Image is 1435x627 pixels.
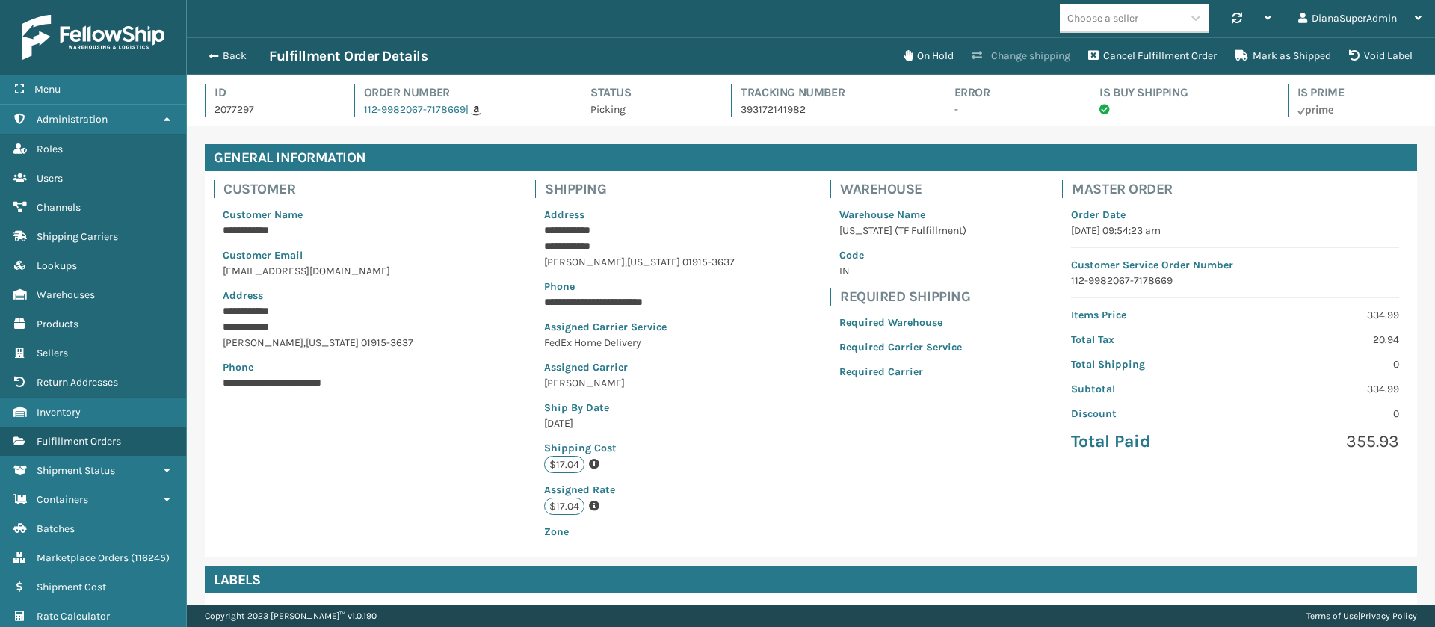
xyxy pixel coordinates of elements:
[963,41,1079,71] button: Change shipping
[1244,332,1399,348] p: 20.94
[544,498,584,515] p: $17.04
[223,359,439,375] p: Phone
[839,207,966,223] p: Warehouse Name
[214,604,308,617] span: Tracking Numbers :
[627,256,680,268] span: [US_STATE]
[544,416,735,431] p: [DATE]
[1244,430,1399,453] p: 355.93
[544,456,584,473] p: $17.04
[1071,356,1226,372] p: Total Shipping
[972,50,982,61] i: Change shipping
[200,49,269,63] button: Back
[466,103,481,116] a: |
[1306,611,1358,621] a: Terms of Use
[215,102,327,117] p: 2077297
[22,15,164,60] img: logo
[1088,50,1099,61] i: Cancel Fulfillment Order
[1244,307,1399,323] p: 334.99
[1071,307,1226,323] p: Items Price
[37,113,108,126] span: Administration
[1297,84,1417,102] h4: Is Prime
[1340,41,1422,71] button: Void Label
[1244,406,1399,421] p: 0
[839,247,966,263] p: Code
[839,263,966,279] p: IN
[364,84,555,102] h4: Order Number
[1306,605,1417,627] div: |
[590,102,704,117] p: Picking
[37,201,81,214] span: Channels
[1072,180,1408,198] h4: Master Order
[223,180,448,198] h4: Customer
[37,522,75,535] span: Batches
[544,375,735,391] p: [PERSON_NAME]
[361,336,413,349] span: 01915-3637
[205,566,1417,593] h4: Labels
[1235,50,1248,61] i: Mark as Shipped
[205,605,377,627] p: Copyright 2023 [PERSON_NAME]™ v 1.0.190
[466,103,469,116] span: |
[223,247,439,263] p: Customer Email
[223,207,439,223] p: Customer Name
[37,581,106,593] span: Shipment Cost
[1244,356,1399,372] p: 0
[544,359,735,375] p: Assigned Carrier
[904,50,913,61] i: On Hold
[1360,611,1417,621] a: Privacy Policy
[590,84,704,102] h4: Status
[205,144,1417,171] h4: General Information
[37,376,118,389] span: Return Addresses
[1071,273,1399,288] p: 112-9982067-7178669
[1071,406,1226,421] p: Discount
[306,336,359,349] span: [US_STATE]
[364,103,466,116] a: 112-9982067-7178669
[1244,381,1399,397] p: 334.99
[1099,84,1261,102] h4: Is Buy Shipping
[1067,10,1138,26] div: Choose a seller
[37,610,110,623] span: Rate Calculator
[544,335,735,350] p: FedEx Home Delivery
[839,364,966,380] p: Required Carrier
[625,256,627,268] span: ,
[544,400,735,416] p: Ship By Date
[37,347,68,359] span: Sellers
[544,256,625,268] span: [PERSON_NAME]
[37,493,88,506] span: Containers
[37,172,63,185] span: Users
[1079,41,1226,71] button: Cancel Fulfillment Order
[37,318,78,330] span: Products
[37,143,63,155] span: Roles
[223,289,263,302] span: Address
[954,84,1064,102] h4: Error
[303,336,306,349] span: ,
[544,524,735,540] p: Zone
[895,41,963,71] button: On Hold
[1349,50,1360,61] i: VOIDLABEL
[37,406,81,418] span: Inventory
[1226,41,1340,71] button: Mark as Shipped
[215,84,327,102] h4: Id
[37,259,77,272] span: Lookups
[37,288,95,301] span: Warehouses
[1071,207,1399,223] p: Order Date
[37,464,115,477] span: Shipment Status
[544,482,735,498] p: Assigned Rate
[131,552,170,564] span: ( 116245 )
[839,315,966,330] p: Required Warehouse
[954,102,1064,117] p: -
[223,263,439,279] p: [EMAIL_ADDRESS][DOMAIN_NAME]
[839,339,966,355] p: Required Carrier Service
[544,279,735,294] p: Phone
[34,83,61,96] span: Menu
[741,102,918,117] p: 393172141982
[840,288,975,306] h4: Required Shipping
[37,435,121,448] span: Fulfillment Orders
[1071,223,1399,238] p: [DATE] 09:54:23 am
[269,47,428,65] h3: Fulfillment Order Details
[544,440,735,456] p: Shipping Cost
[37,230,118,243] span: Shipping Carriers
[840,180,975,198] h4: Warehouse
[223,336,303,349] span: [PERSON_NAME]
[1071,332,1226,348] p: Total Tax
[1071,257,1399,273] p: Customer Service Order Number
